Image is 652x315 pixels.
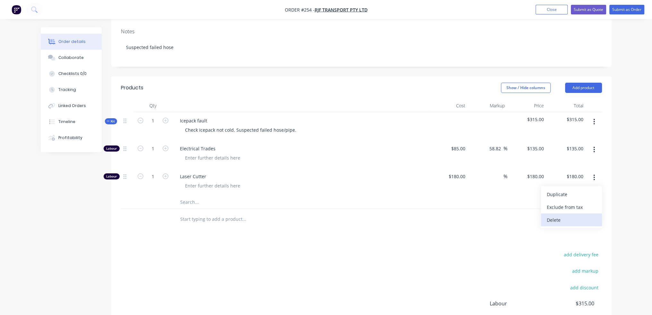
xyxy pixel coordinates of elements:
[58,87,76,93] div: Tracking
[549,116,583,123] span: $315.00
[468,99,507,112] div: Markup
[104,173,120,179] div: Labour
[58,39,86,45] div: Order details
[180,145,426,152] span: Electrical Trades
[536,5,568,14] button: Close
[561,250,602,259] button: add delivery fee
[41,82,102,98] button: Tracking
[504,173,507,180] span: %
[104,145,120,152] div: Labour
[41,130,102,146] button: Profitability
[429,99,468,112] div: Cost
[490,300,547,307] span: Labour
[58,71,87,77] div: Checklists 0/0
[609,5,644,14] button: Submit as Order
[571,5,606,14] button: Submit as Quote
[121,29,602,35] div: Notes
[507,99,547,112] div: Price
[569,267,602,275] button: add markup
[547,215,596,225] div: Delete
[546,300,594,307] span: $315.00
[565,83,602,93] button: Add product
[41,98,102,114] button: Linked Orders
[105,118,117,124] button: Kit
[547,190,596,199] div: Duplicate
[501,83,551,93] button: Show / Hide columns
[180,196,308,209] input: Search...
[567,283,602,292] button: add discount
[107,119,115,124] span: Kit
[547,203,596,212] div: Exclude from tax
[41,50,102,66] button: Collaborate
[41,34,102,50] button: Order details
[134,99,172,112] div: Qty
[315,7,368,13] a: RJF Transport Pty Ltd
[180,125,301,135] div: Check icepack not cold. Suspected failed hose/pipe.
[510,116,544,123] span: $315.00
[41,114,102,130] button: Timeline
[175,116,212,125] div: Icepack fault
[41,66,102,82] button: Checklists 0/0
[58,135,82,141] div: Profitability
[285,7,315,13] span: Order #254 -
[180,213,308,226] input: Start typing to add a product...
[58,103,86,109] div: Linked Orders
[121,37,602,57] div: Suspected failed hose
[12,5,21,14] img: Factory
[546,99,586,112] div: Total
[504,145,507,152] span: %
[121,84,143,92] div: Products
[58,55,84,61] div: Collaborate
[180,173,426,180] span: Laser Cutter
[58,119,75,125] div: Timeline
